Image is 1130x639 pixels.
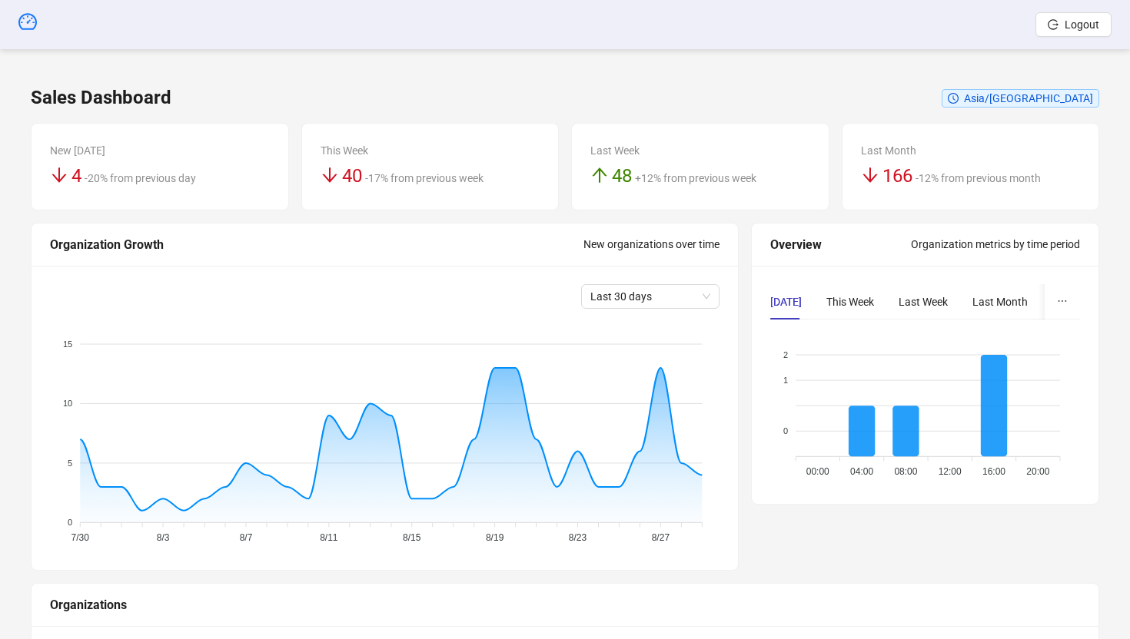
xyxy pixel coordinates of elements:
[50,595,1080,614] div: Organizations
[1057,296,1068,306] span: ellipsis
[321,166,339,184] span: arrow-down
[911,238,1080,250] span: Organization metrics by time period
[590,285,710,308] span: Last 30 days
[783,375,788,384] tspan: 1
[895,466,918,477] tspan: 08:00
[826,293,874,310] div: This Week
[899,293,948,310] div: Last Week
[964,92,1093,104] span: Asia/[GEOGRAPHIC_DATA]
[403,532,421,543] tspan: 8/15
[806,466,829,477] tspan: 00:00
[71,165,81,187] span: 4
[590,142,810,159] div: Last Week
[63,339,72,348] tspan: 15
[365,172,484,184] span: -17% from previous week
[916,172,1041,184] span: -12% from previous month
[71,532,90,543] tspan: 7/30
[861,142,1081,159] div: Last Month
[770,293,802,310] div: [DATE]
[50,235,583,254] div: Organization Growth
[861,166,879,184] span: arrow-down
[652,532,670,543] tspan: 8/27
[972,293,1028,310] div: Last Month
[85,172,196,184] span: -20% from previous day
[31,86,171,111] h3: Sales Dashboard
[321,142,540,159] div: This Week
[612,165,632,187] span: 48
[68,518,72,527] tspan: 0
[939,466,962,477] tspan: 12:00
[850,466,873,477] tspan: 04:00
[1048,19,1059,30] span: logout
[1035,12,1112,37] button: Logout
[1045,284,1080,319] button: ellipsis
[157,532,170,543] tspan: 8/3
[1027,466,1050,477] tspan: 20:00
[635,172,756,184] span: +12% from previous week
[320,532,338,543] tspan: 8/11
[68,458,72,467] tspan: 5
[63,399,72,408] tspan: 10
[569,532,587,543] tspan: 8/23
[583,238,720,250] span: New organizations over time
[783,349,788,359] tspan: 2
[770,235,911,254] div: Overview
[948,93,959,104] span: clock-circle
[18,12,37,31] span: dashboard
[982,466,1005,477] tspan: 16:00
[1065,18,1099,31] span: Logout
[50,142,270,159] div: New [DATE]
[50,166,68,184] span: arrow-down
[590,166,609,184] span: arrow-up
[486,532,504,543] tspan: 8/19
[342,165,362,187] span: 40
[882,165,912,187] span: 166
[240,532,253,543] tspan: 8/7
[783,426,788,435] tspan: 0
